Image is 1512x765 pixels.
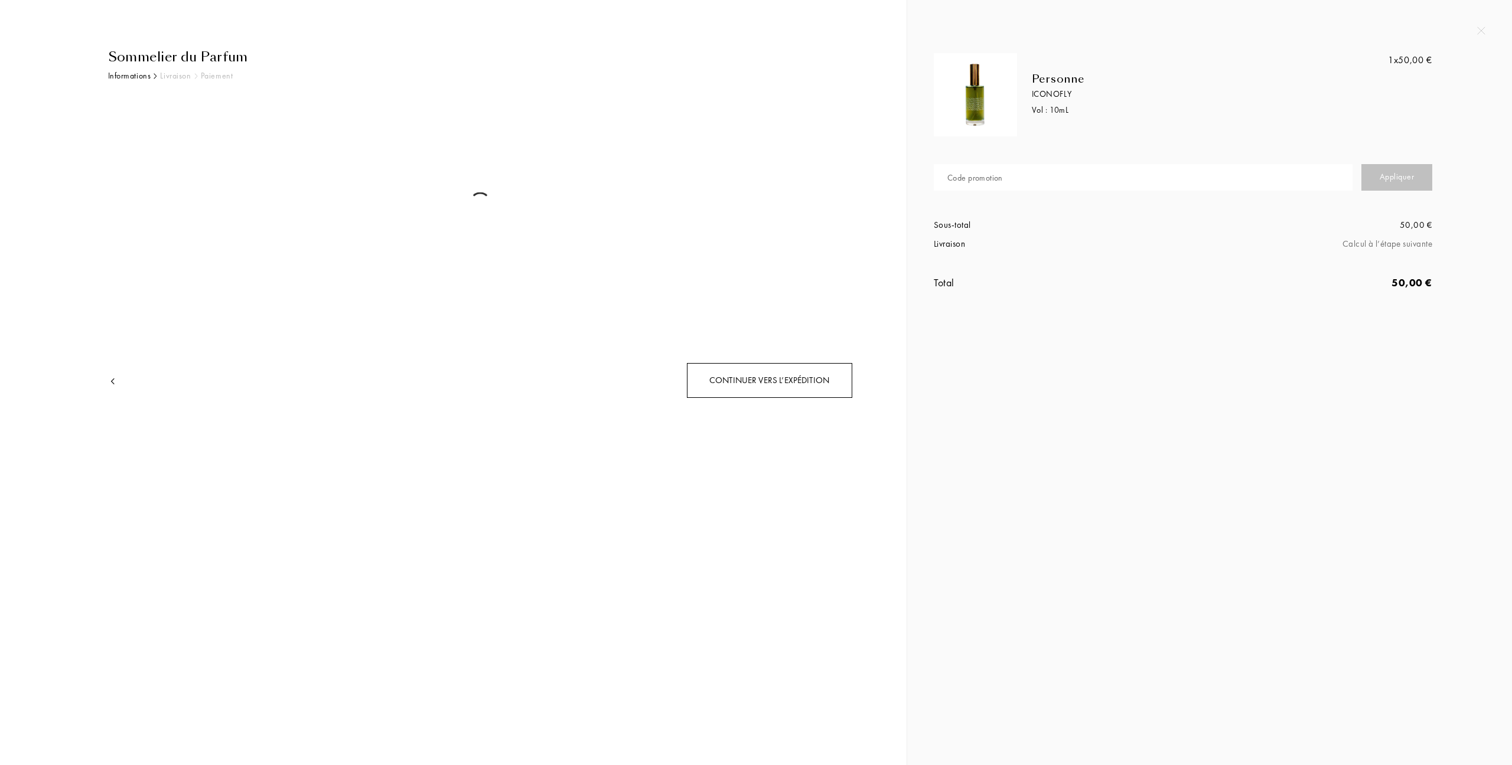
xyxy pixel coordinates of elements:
div: 50,00 € [1388,53,1432,67]
img: arr_black.svg [154,73,157,79]
img: quit_onboard.svg [1477,27,1485,35]
div: Code promotion [947,172,1003,184]
div: Paiement [201,70,233,82]
div: Appliquer [1361,164,1432,191]
div: Continuer vers l’expédition [687,363,852,398]
img: arr_grey.svg [194,73,198,79]
div: 50,00 € [1183,274,1432,290]
div: Informations [108,70,151,82]
div: ICONOFLY [1032,88,1350,100]
span: 1x [1388,54,1398,66]
div: Sommelier du Parfum [108,47,852,67]
img: E485JHBYR4.png [937,56,1014,133]
div: Personne [1032,73,1350,86]
div: Livraison [934,237,1183,251]
div: Total [934,274,1183,290]
div: Calcul à l’étape suivante [1183,237,1432,251]
div: 50,00 € [1183,218,1432,232]
div: Vol : 10 mL [1032,104,1350,116]
div: Sous-total [934,218,1183,232]
img: arrow.png [108,377,118,386]
div: Livraison [160,70,191,82]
